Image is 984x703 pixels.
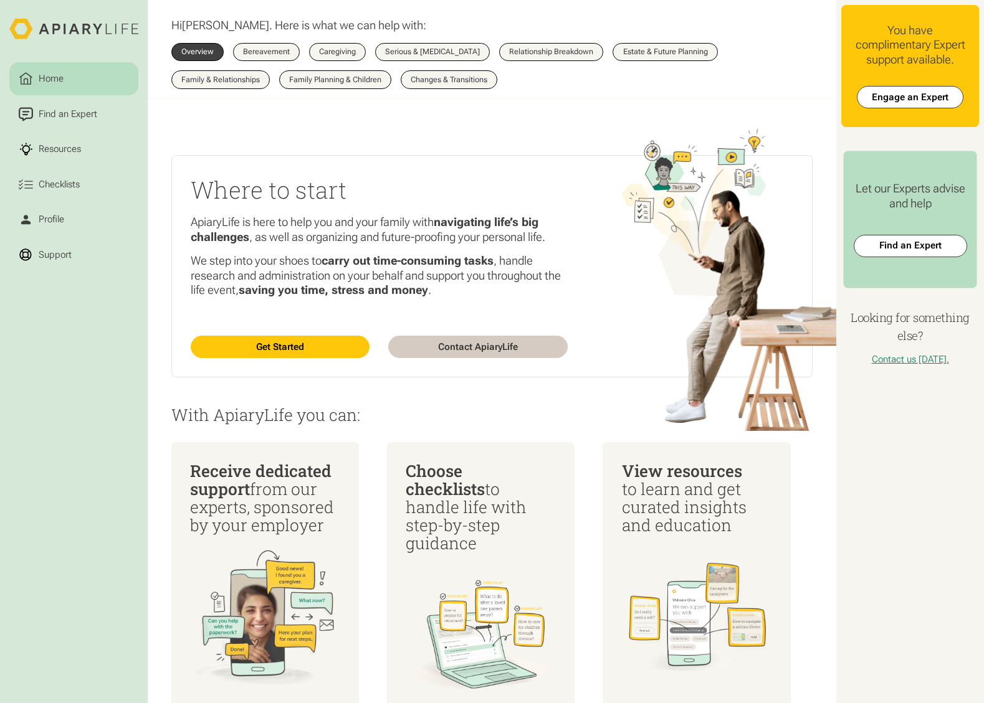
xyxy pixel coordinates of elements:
a: Profile [9,203,138,236]
p: With ApiaryLife you can: [171,405,813,423]
div: from our experts, sponsored by your employer [190,461,340,534]
a: Get Started [191,336,370,358]
a: Contact us [DATE]. [872,354,949,365]
div: to handle life with step-by-step guidance [406,461,556,552]
a: Family & Relationships [171,70,270,88]
p: ApiaryLife is here to help you and your family with , as well as organizing and future-proofing y... [191,215,568,245]
div: to learn and get curated insights and education [622,461,772,534]
a: Engage an Expert [857,86,963,108]
a: Serious & [MEDICAL_DATA] [375,43,490,61]
a: Find an Expert [9,98,138,131]
a: Resources [9,133,138,166]
a: Contact ApiaryLife [388,336,567,358]
div: Family Planning & Children [289,76,381,83]
h2: Where to start [191,174,568,206]
a: Home [9,62,138,95]
strong: saving you time, stress and money [239,283,428,297]
div: Home [36,72,66,86]
div: Support [36,248,74,262]
a: Support [9,238,138,271]
a: Caregiving [309,43,366,61]
div: Bereavement [243,48,290,55]
strong: carry out time-consuming tasks [322,254,494,268]
div: Find an Expert [36,107,100,121]
div: Serious & [MEDICAL_DATA] [385,48,480,55]
a: Overview [171,43,224,61]
span: View resources [622,460,742,481]
div: Let our Experts advise and help [854,182,967,211]
div: Changes & Transitions [411,76,487,83]
a: Family Planning & Children [279,70,391,88]
p: We step into your shoes to , handle research and administration on your behalf and support you th... [191,254,568,298]
a: Find an Expert [854,235,967,257]
h4: Looking for something else? [841,309,980,344]
div: Resources [36,142,84,156]
strong: navigating life’s big challenges [191,215,538,244]
div: Estate & Future Planning [623,48,708,55]
div: Relationship Breakdown [509,48,593,55]
a: Relationship Breakdown [499,43,603,61]
a: Bereavement [233,43,300,61]
a: Checklists [9,168,138,201]
p: Hi . Here is what we can help with: [171,19,426,34]
a: Estate & Future Planning [613,43,717,61]
span: Choose checklists [406,460,485,499]
span: [PERSON_NAME] [182,19,269,32]
div: Family & Relationships [181,76,260,83]
div: Checklists [36,177,82,192]
a: Changes & Transitions [401,70,497,88]
span: Receive dedicated support [190,460,332,499]
div: You have complimentary Expert support available. [851,24,970,68]
div: Profile [36,212,67,227]
div: Caregiving [319,48,356,55]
